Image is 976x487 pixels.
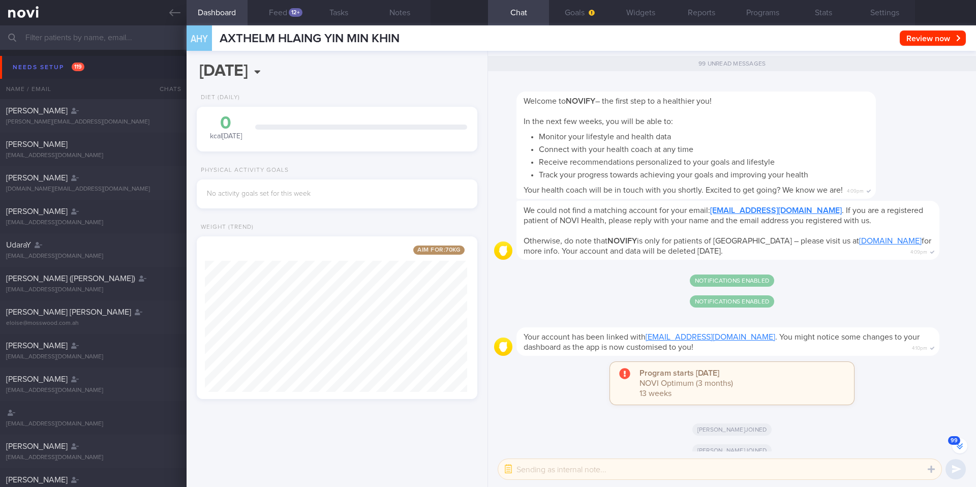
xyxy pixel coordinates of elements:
[197,167,289,174] div: Physical Activity Goals
[639,369,719,377] strong: Program starts [DATE]
[6,286,180,294] div: [EMAIL_ADDRESS][DOMAIN_NAME]
[6,207,68,216] span: [PERSON_NAME]
[524,333,920,351] span: Your account has been linked with . You might notice some changes to your dashboard as the app is...
[566,97,595,105] strong: NOVIFY
[524,97,712,105] span: Welcome to – the first step to a healthier you!
[207,190,467,199] div: No activity goals set for this week
[72,63,84,71] span: 119
[6,107,68,115] span: [PERSON_NAME]
[6,253,180,260] div: [EMAIL_ADDRESS][DOMAIN_NAME]
[220,33,400,45] span: AXTHELM HLAING YIN MIN KHIN
[207,114,245,141] div: kcal [DATE]
[710,206,842,215] a: [EMAIL_ADDRESS][DOMAIN_NAME]
[6,476,68,484] span: [PERSON_NAME]
[6,275,135,283] span: [PERSON_NAME] ([PERSON_NAME])
[6,241,31,249] span: UdaraY
[539,129,869,142] li: Monitor your lifestyle and health data
[607,237,637,245] strong: NOVIFY
[6,454,180,462] div: [EMAIL_ADDRESS][DOMAIN_NAME]
[6,308,131,316] span: [PERSON_NAME] [PERSON_NAME]
[639,389,672,398] span: 13 weeks
[900,31,966,46] button: Review now
[6,353,180,361] div: [EMAIL_ADDRESS][DOMAIN_NAME]
[692,423,772,436] span: [PERSON_NAME] joined
[539,155,869,167] li: Receive recommendations personalized to your goals and lifestyle
[952,438,967,453] button: 99
[197,224,254,231] div: Weight (Trend)
[207,114,245,132] div: 0
[910,246,927,256] span: 4:09pm
[289,8,302,17] div: 12+
[146,79,187,99] div: Chats
[6,219,180,227] div: [EMAIL_ADDRESS][DOMAIN_NAME]
[524,186,843,194] span: Your health coach will be in touch with you shortly. Excited to get going? We know we are!
[6,420,180,428] div: [EMAIL_ADDRESS][DOMAIN_NAME]
[692,444,772,456] span: [PERSON_NAME] joined
[690,275,774,287] span: Notifications enabled
[197,94,240,102] div: Diet (Daily)
[639,379,733,387] span: NOVI Optimum (3 months)
[6,442,68,450] span: [PERSON_NAME]
[6,387,180,394] div: [EMAIL_ADDRESS][DOMAIN_NAME]
[6,342,68,350] span: [PERSON_NAME]
[859,237,922,245] a: [DOMAIN_NAME]
[912,342,927,352] span: 4:10pm
[6,186,180,193] div: [DOMAIN_NAME][EMAIL_ADDRESS][DOMAIN_NAME]
[6,152,180,160] div: [EMAIL_ADDRESS][DOMAIN_NAME]
[184,19,215,58] div: AHY
[524,206,923,225] span: We could not find a matching account for your email: . If you are a registered patient of NOVI He...
[6,320,180,327] div: eloise@mosswood.com.ah
[6,174,68,182] span: [PERSON_NAME]
[524,117,673,126] span: In the next few weeks, you will be able to:
[690,295,774,308] span: Notifications enabled
[948,436,960,445] span: 99
[6,118,180,126] div: [PERSON_NAME][EMAIL_ADDRESS][DOMAIN_NAME]
[10,60,87,74] div: Needs setup
[413,246,465,255] span: Aim for: 70 kg
[6,140,68,148] span: [PERSON_NAME]
[6,375,68,383] span: [PERSON_NAME]
[539,167,869,180] li: Track your progress towards achieving your goals and improving your health
[539,142,869,155] li: Connect with your health coach at any time
[847,185,864,195] span: 4:09pm
[524,237,931,255] span: Otherwise, do note that is only for patients of [GEOGRAPHIC_DATA] – please visit us at for more i...
[646,333,775,341] a: [EMAIL_ADDRESS][DOMAIN_NAME]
